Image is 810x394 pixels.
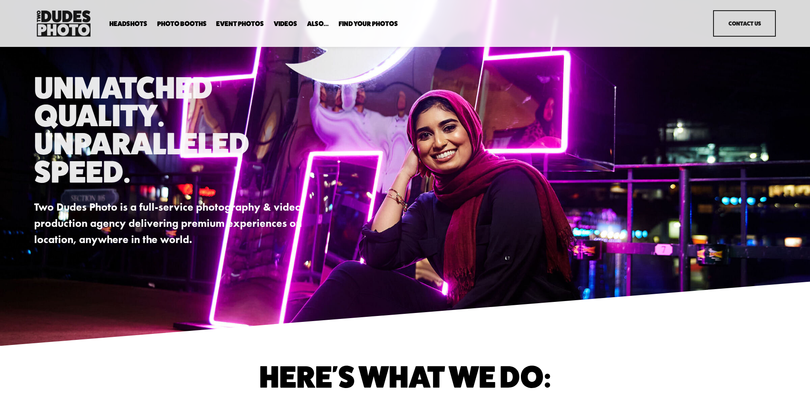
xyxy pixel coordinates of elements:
[34,74,310,186] h1: Unmatched Quality. Unparalleled Speed.
[713,10,776,37] a: Contact Us
[109,20,147,28] a: folder dropdown
[34,200,304,246] strong: Two Dudes Photo is a full-service photography & video production agency delivering premium experi...
[307,20,329,27] span: Also...
[274,20,297,28] a: Videos
[339,20,398,28] a: folder dropdown
[307,20,329,28] a: folder dropdown
[127,363,683,391] h1: Here's What We do:
[157,20,207,28] a: folder dropdown
[34,8,93,39] img: Two Dudes Photo | Headshots, Portraits &amp; Photo Booths
[109,20,147,27] span: Headshots
[157,20,207,27] span: Photo Booths
[339,20,398,27] span: Find Your Photos
[216,20,264,28] a: Event Photos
